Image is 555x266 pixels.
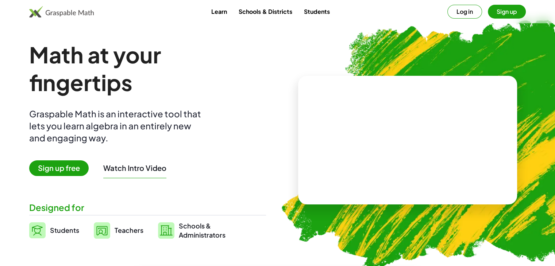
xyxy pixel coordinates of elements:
div: Graspable Math is an interactive tool that lets you learn algebra in an entirely new and engaging... [29,108,204,144]
a: Students [298,5,335,18]
a: Teachers [94,221,143,239]
video: What is this? This is dynamic math notation. Dynamic math notation plays a central role in how Gr... [353,113,462,168]
a: Schools &Administrators [158,221,226,239]
span: Teachers [115,226,143,234]
a: Learn [205,5,233,18]
span: Schools & Administrators [179,221,226,239]
span: Students [50,226,79,234]
button: Log in [447,5,482,19]
a: Schools & Districts [233,5,298,18]
button: Watch Intro Video [103,163,166,173]
img: svg%3e [94,222,110,239]
h1: Math at your fingertips [29,41,261,96]
span: Sign up free [29,160,89,176]
img: svg%3e [158,222,174,239]
div: Designed for [29,202,266,214]
img: svg%3e [29,222,46,238]
button: Sign up [488,5,526,19]
a: Students [29,221,79,239]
